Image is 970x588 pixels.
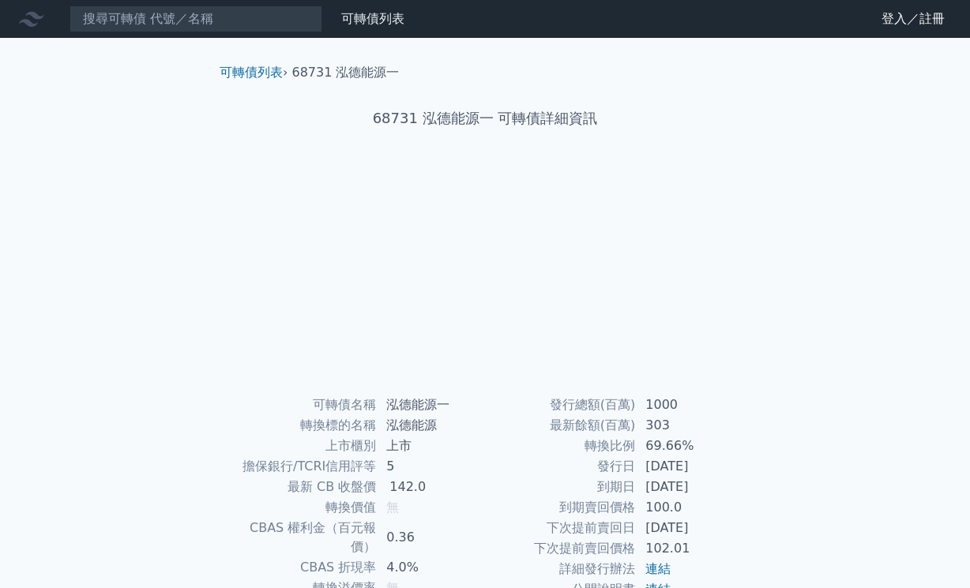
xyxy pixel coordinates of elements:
td: 上市 [377,436,485,456]
div: 142.0 [386,478,429,496]
li: › [220,63,288,82]
td: 100.0 [636,497,744,518]
td: 下次提前賣回價格 [485,538,636,559]
td: 最新 CB 收盤價 [226,477,377,497]
td: 轉換標的名稱 [226,415,377,436]
input: 搜尋可轉債 代號／名稱 [70,6,322,32]
td: CBAS 權利金（百元報價） [226,518,377,557]
a: 可轉債列表 [220,65,283,80]
td: 可轉債名稱 [226,395,377,415]
td: CBAS 折現率 [226,557,377,578]
li: 68731 泓德能源一 [292,63,400,82]
h1: 68731 泓德能源一 可轉債詳細資訊 [207,107,763,129]
td: [DATE] [636,477,744,497]
td: 詳細發行辦法 [485,559,636,579]
td: 5 [377,456,485,477]
td: 1000 [636,395,744,415]
td: 4.0% [377,557,485,578]
td: 泓德能源 [377,415,485,436]
td: 102.01 [636,538,744,559]
td: 到期日 [485,477,636,497]
span: 無 [386,500,399,515]
td: 69.66% [636,436,744,456]
a: 連結 [645,561,671,576]
td: 轉換價值 [226,497,377,518]
td: 轉換比例 [485,436,636,456]
td: 到期賣回價格 [485,497,636,518]
td: [DATE] [636,518,744,538]
td: 擔保銀行/TCRI信用評等 [226,456,377,477]
td: 發行總額(百萬) [485,395,636,415]
td: 0.36 [377,518,485,557]
td: 發行日 [485,456,636,477]
a: 可轉債列表 [341,11,404,26]
td: 上市櫃別 [226,436,377,456]
td: 303 [636,415,744,436]
td: 最新餘額(百萬) [485,415,636,436]
td: [DATE] [636,456,744,477]
td: 下次提前賣回日 [485,518,636,538]
td: 泓德能源一 [377,395,485,415]
a: 登入／註冊 [869,6,957,32]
